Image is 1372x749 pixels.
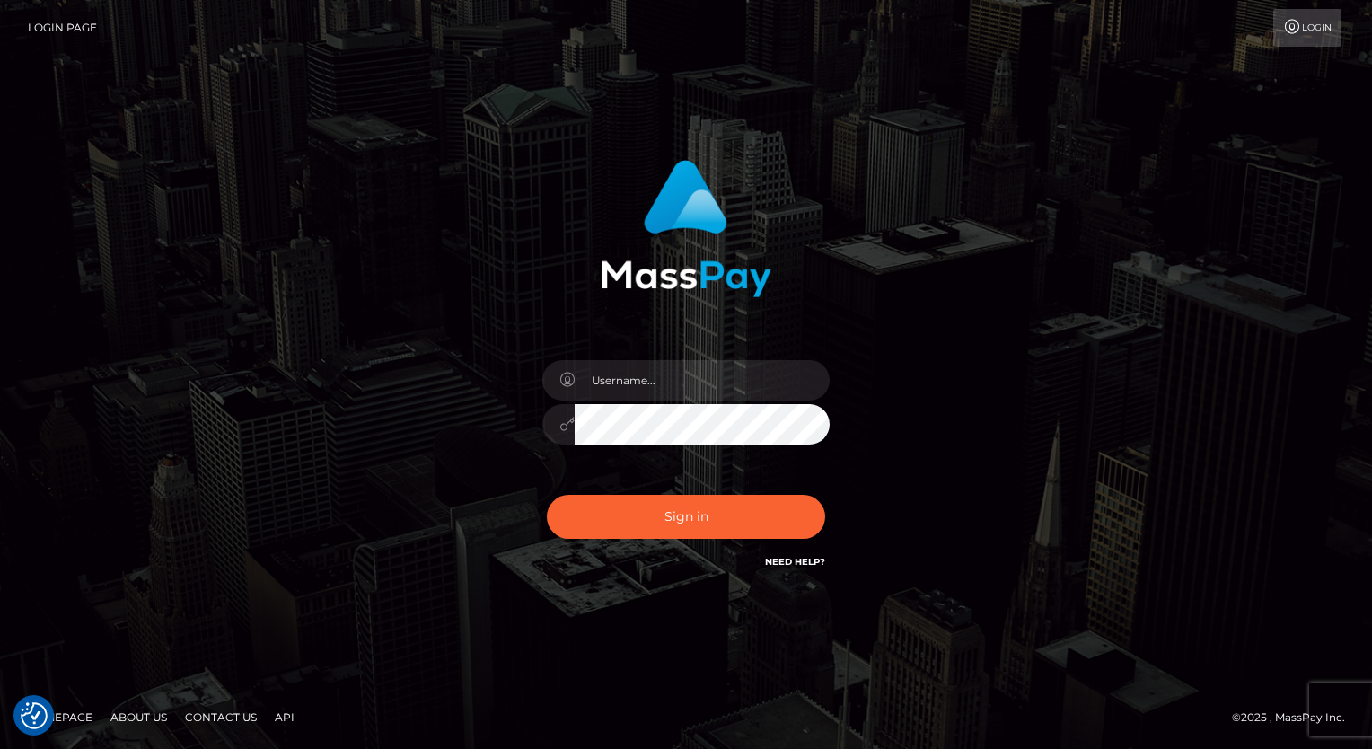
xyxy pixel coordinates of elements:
button: Sign in [547,495,825,539]
button: Consent Preferences [21,702,48,729]
a: Login [1273,9,1341,47]
a: Contact Us [178,703,264,731]
a: Homepage [20,703,100,731]
div: © 2025 , MassPay Inc. [1232,708,1359,727]
input: Username... [575,360,830,401]
a: About Us [103,703,174,731]
a: Login Page [28,9,97,47]
a: API [268,703,302,731]
img: Revisit consent button [21,702,48,729]
img: MassPay Login [601,160,771,297]
a: Need Help? [765,556,825,568]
